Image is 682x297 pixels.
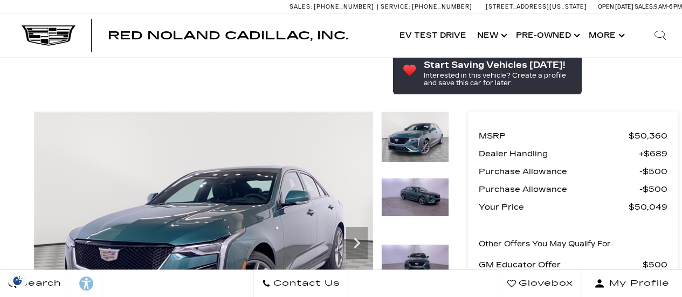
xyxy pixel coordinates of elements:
[479,164,639,179] span: Purchase Allowance
[479,128,667,143] a: MSRP $50,360
[479,164,667,179] a: Purchase Allowance $500
[5,275,30,286] section: Click to Open Cookie Consent Modal
[479,128,629,143] span: MSRP
[479,257,667,272] a: GM Educator Offer $500
[346,227,368,259] div: Next
[479,182,639,197] span: Purchase Allowance
[516,276,573,291] span: Glovebox
[629,128,667,143] span: $50,360
[479,257,643,272] span: GM Educator Offer
[394,14,472,57] a: EV Test Drive
[654,3,682,10] span: 9 AM-6 PM
[639,146,667,161] span: $689
[629,199,667,215] span: $50,049
[479,146,639,161] span: Dealer Handling
[17,276,61,291] span: Search
[486,3,587,10] a: [STREET_ADDRESS][US_STATE]
[639,164,667,179] span: $500
[583,14,628,57] button: More
[271,276,340,291] span: Contact Us
[479,182,667,197] a: Purchase Allowance $500
[479,199,629,215] span: Your Price
[5,275,30,286] img: Opt-Out Icon
[314,3,374,10] span: [PHONE_NUMBER]
[108,29,348,42] span: Red Noland Cadillac, Inc.
[582,270,682,297] button: Open user profile menu
[479,199,667,215] a: Your Price $50,049
[290,4,377,10] a: Sales: [PHONE_NUMBER]
[635,3,654,10] span: Sales:
[290,3,312,10] span: Sales:
[381,244,449,283] img: New 2025 Typhoon Metallic Cadillac Sport image 3
[598,3,633,10] span: Open [DATE]
[377,4,475,10] a: Service: [PHONE_NUMBER]
[479,237,611,252] p: Other Offers You May Qualify For
[412,3,472,10] span: [PHONE_NUMBER]
[381,112,449,163] img: New 2025 Typhoon Metallic Cadillac Sport image 1
[639,182,667,197] span: $500
[605,276,670,291] span: My Profile
[381,178,449,217] img: New 2025 Typhoon Metallic Cadillac Sport image 2
[381,3,410,10] span: Service:
[472,14,511,57] a: New
[253,270,349,297] a: Contact Us
[499,270,582,297] a: Glovebox
[511,14,583,57] a: Pre-Owned
[22,25,75,46] img: Cadillac Dark Logo with Cadillac White Text
[479,146,667,161] a: Dealer Handling $689
[643,257,667,272] span: $500
[108,30,348,41] a: Red Noland Cadillac, Inc.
